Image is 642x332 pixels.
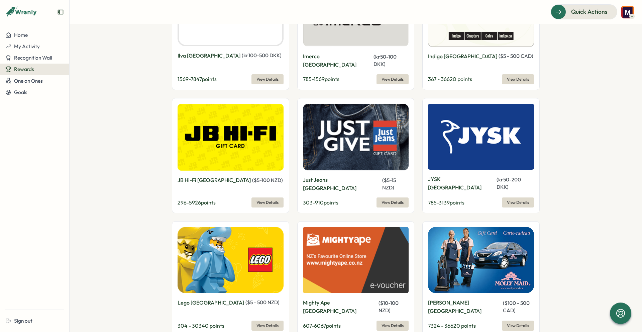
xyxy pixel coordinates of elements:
span: View Details [507,321,529,330]
button: View Details [377,74,409,84]
img: Mighty Ape New Zealand [303,227,409,293]
span: ( $ 5 - 100 NZD ) [252,177,283,183]
span: View Details [256,198,279,207]
p: JYSK [GEOGRAPHIC_DATA] [428,175,495,192]
span: View Details [382,198,404,207]
span: Recognition Wall [14,55,52,61]
span: View Details [256,321,279,330]
p: JB Hi-Fi [GEOGRAPHIC_DATA] [178,176,251,184]
p: [PERSON_NAME] [GEOGRAPHIC_DATA] [428,299,502,315]
span: ( kr 100 - 500 DKK ) [242,52,282,59]
img: Lego New Zealand [178,227,284,293]
button: View Details [502,197,534,207]
img: JYSK Denmark [428,104,534,170]
span: View Details [507,75,529,84]
p: Lego [GEOGRAPHIC_DATA] [178,299,244,307]
span: My Activity [14,43,40,50]
p: Just Jeans [GEOGRAPHIC_DATA] [303,176,381,192]
img: Just Jeans New Zealand [303,104,409,170]
p: Ilva [GEOGRAPHIC_DATA] [178,52,240,60]
img: Molly Maid Canada [428,227,534,293]
button: View Details [377,197,409,207]
span: ( $ 5 - 500 CAD ) [499,53,533,59]
span: One on Ones [14,78,43,84]
button: View Details [377,321,409,331]
span: ( kr 50 - 200 DKK ) [497,176,521,190]
span: View Details [382,75,404,84]
span: 785 - 3139 points [428,199,464,206]
span: 296 - 5926 points [178,199,216,206]
span: Quick Actions [571,7,608,16]
span: 303 - 910 points [303,199,338,206]
span: 607 - 6067 points [303,322,341,329]
p: Indigo [GEOGRAPHIC_DATA] [428,52,497,61]
span: View Details [507,198,529,207]
button: View Details [251,74,284,84]
span: 1569 - 7847 points [178,76,217,82]
span: Home [14,32,28,38]
button: View Details [251,321,284,331]
img: JB Hi-Fi New Zealand [178,104,284,171]
button: Quick Actions [551,4,617,19]
button: View Details [502,321,534,331]
button: Expand sidebar [57,9,64,15]
img: Melanie Barker [621,6,634,18]
span: 7324 - 36620 points [428,322,476,329]
span: View Details [256,75,279,84]
span: ( $ 100 - 500 CAD ) [503,300,530,314]
button: View Details [502,74,534,84]
span: 304 - 30340 points [178,322,224,329]
span: Goals [14,89,27,95]
span: ( $ 5 - 500 NZD ) [245,299,280,306]
span: 785 - 1569 points [303,76,339,82]
span: ( kr 50 - 100 DKK ) [373,54,397,67]
p: Mighty Ape [GEOGRAPHIC_DATA] [303,299,377,315]
span: Rewards [14,66,34,72]
span: View Details [382,321,404,330]
p: Imerco [GEOGRAPHIC_DATA] [303,52,372,69]
span: Sign out [14,318,32,324]
span: ( $ 10 - 100 NZD ) [379,300,399,314]
button: View Details [251,197,284,207]
span: 367 - 36620 points [428,76,472,82]
span: ( $ 5 - 15 NZD ) [382,177,396,191]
